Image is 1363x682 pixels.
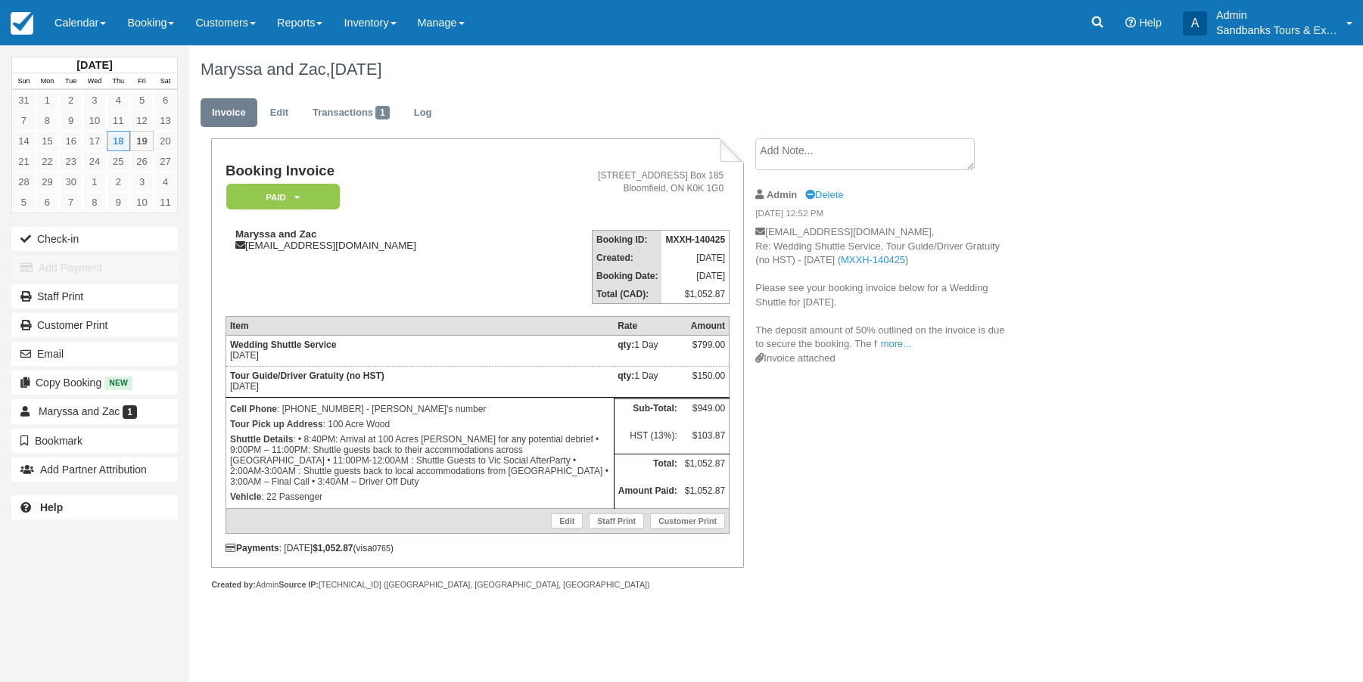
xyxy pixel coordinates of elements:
strong: Cell Phone [230,404,277,414]
span: 1 [375,106,390,119]
div: $799.00 [685,339,725,362]
strong: qty [618,370,634,381]
div: $150.00 [685,370,725,393]
a: 24 [82,151,106,172]
a: 9 [107,192,130,212]
a: 3 [82,90,106,110]
td: 1 Day [614,336,681,367]
a: 31 [12,90,36,110]
a: 13 [154,110,177,131]
button: Bookmark [11,429,178,453]
strong: Payments [226,543,279,553]
p: Admin [1216,8,1337,23]
a: 2 [59,90,82,110]
a: Paid [226,183,335,211]
div: Admin [TECHNICAL_ID] ([GEOGRAPHIC_DATA], [GEOGRAPHIC_DATA], [GEOGRAPHIC_DATA]) [211,579,743,591]
a: Invoice [201,98,257,128]
a: 17 [82,131,106,151]
a: 12 [130,110,154,131]
a: 14 [12,131,36,151]
a: 5 [12,192,36,212]
th: Mon [36,73,59,90]
button: Add Partner Attribution [11,457,178,482]
strong: $1,052.87 [313,543,353,553]
span: [DATE] [331,60,382,79]
i: Help [1125,17,1136,28]
p: : 100 Acre Wood [230,417,610,432]
div: Invoice attached [755,352,1010,366]
a: 10 [130,192,154,212]
button: Add Payment [11,256,178,280]
a: 6 [36,192,59,212]
strong: qty [618,339,634,350]
th: Tue [59,73,82,90]
a: 10 [82,110,106,131]
a: 3 [130,172,154,192]
strong: Tour Pick up Address [230,419,323,429]
small: 0765 [372,544,391,553]
strong: Admin [767,189,797,200]
td: HST (13%): [614,426,681,454]
strong: Tour Guide/Driver Gratuity (no HST) [230,370,384,381]
strong: Vehicle [230,491,261,502]
b: Help [40,501,63,513]
a: Staff Print [11,284,178,308]
th: Amount [681,317,730,336]
strong: Shuttle Details [230,434,293,445]
a: 20 [154,131,177,151]
td: $103.87 [681,426,730,454]
a: 1 [82,172,106,192]
a: 19 [130,131,154,151]
th: Rate [614,317,681,336]
a: 26 [130,151,154,172]
a: 8 [36,110,59,131]
p: : [PHONE_NUMBER] - [PERSON_NAME]'s number [230,401,610,417]
a: 4 [107,90,130,110]
a: 1 [36,90,59,110]
td: 1 Day [614,367,681,398]
a: 8 [82,192,106,212]
button: Check-in [11,227,178,251]
a: Staff Print [589,513,644,529]
address: [STREET_ADDRESS] Box 185 Bloomfield, ON K0K 1G0 [524,169,724,195]
th: Thu [107,73,130,90]
th: Wed [82,73,106,90]
a: 4 [154,172,177,192]
a: Transactions1 [301,98,401,128]
span: New [104,377,132,389]
th: Sun [12,73,36,90]
p: : 22 Passenger [230,489,610,504]
strong: Maryssa and Zac [235,228,316,240]
th: Sub-Total: [614,398,681,426]
td: [DATE] [661,267,729,285]
a: 21 [12,151,36,172]
strong: Created by: [211,580,256,589]
a: Edit [551,513,583,529]
a: 25 [107,151,130,172]
a: 29 [36,172,59,192]
a: 27 [154,151,177,172]
p: : • 8:40PM: Arrival at 100 Acres [PERSON_NAME] for any potential debrief • 9:00PM – 11:00PM: Shut... [230,432,610,489]
a: 2 [107,172,130,192]
strong: MXXH-140425 [665,234,725,245]
th: Booking ID: [593,231,662,250]
a: 11 [154,192,177,212]
td: $949.00 [681,398,730,426]
h1: Maryssa and Zac, [201,60,1200,79]
img: checkfront-main-nav-mini-logo.png [11,12,33,35]
span: 1 [123,405,137,419]
a: Help [11,495,178,519]
a: Delete [805,189,843,200]
a: Edit [259,98,300,128]
strong: Wedding Shuttle Service [230,339,336,350]
a: 16 [59,131,82,151]
th: Fri [130,73,154,90]
th: Item [226,317,614,336]
td: $1,052.87 [681,454,730,481]
a: 11 [107,110,130,131]
a: Customer Print [11,313,178,337]
td: [DATE] [226,336,614,367]
td: $1,052.87 [681,482,730,509]
button: Copy Booking New [11,370,178,395]
a: Customer Print [650,513,725,529]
